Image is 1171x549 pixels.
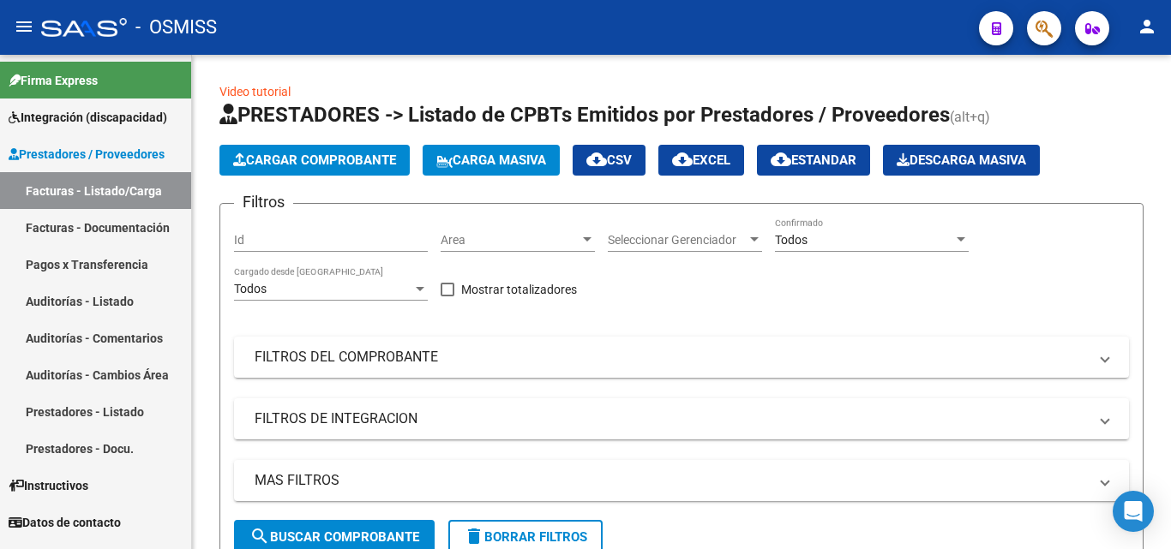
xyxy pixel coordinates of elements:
span: Prestadores / Proveedores [9,145,165,164]
button: Estandar [757,145,870,176]
span: Descarga Masiva [897,152,1026,168]
span: Buscar Comprobante [249,529,419,545]
div: Open Intercom Messenger [1113,491,1154,532]
button: CSV [573,145,646,176]
span: Carga Masiva [436,152,546,168]
mat-panel-title: FILTROS DEL COMPROBANTE [255,348,1088,367]
span: Estandar [771,152,856,168]
button: EXCEL [658,145,744,176]
span: Seleccionar Gerenciador [608,233,747,248]
mat-expansion-panel-header: MAS FILTROS [234,460,1129,501]
span: Instructivos [9,476,88,495]
button: Carga Masiva [423,145,560,176]
span: EXCEL [672,152,730,168]
button: Descarga Masiva [883,145,1040,176]
span: Firma Express [9,71,98,90]
button: Cargar Comprobante [219,145,410,176]
span: Todos [775,233,808,247]
mat-icon: delete [464,526,484,546]
mat-icon: search [249,526,270,546]
app-download-masive: Descarga masiva de comprobantes (adjuntos) [883,145,1040,176]
span: Todos [234,282,267,295]
mat-icon: person [1137,16,1157,37]
mat-panel-title: MAS FILTROS [255,471,1088,490]
span: CSV [586,152,632,168]
span: Datos de contacto [9,513,121,532]
a: Video tutorial [219,85,291,98]
span: (alt+q) [950,109,990,125]
span: Integración (discapacidad) [9,108,167,127]
h3: Filtros [234,190,293,214]
mat-icon: cloud_download [771,149,791,170]
span: PRESTADORES -> Listado de CPBTs Emitidos por Prestadores / Proveedores [219,103,950,127]
mat-icon: menu [14,16,34,37]
mat-expansion-panel-header: FILTROS DEL COMPROBANTE [234,337,1129,378]
span: Area [441,233,579,248]
mat-icon: cloud_download [672,149,693,170]
span: - OSMISS [135,9,217,46]
span: Borrar Filtros [464,529,587,545]
mat-panel-title: FILTROS DE INTEGRACION [255,409,1088,428]
mat-expansion-panel-header: FILTROS DE INTEGRACION [234,398,1129,439]
span: Cargar Comprobante [233,152,396,168]
span: Mostrar totalizadores [461,279,577,300]
mat-icon: cloud_download [586,149,607,170]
